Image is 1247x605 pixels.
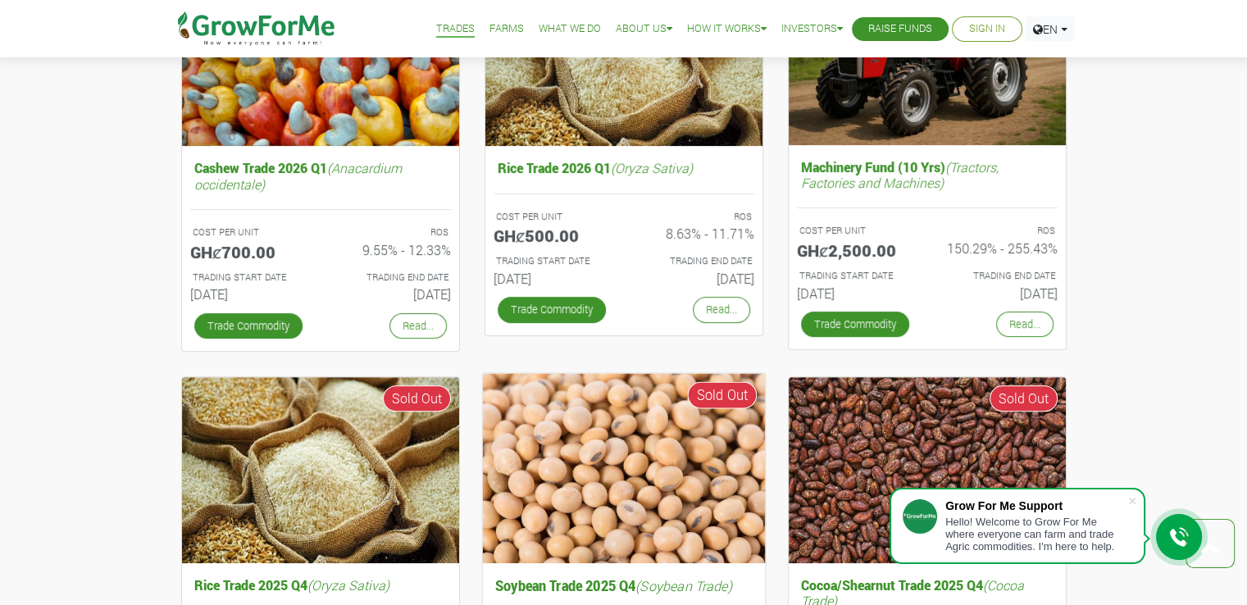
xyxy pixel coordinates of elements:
[797,155,1058,194] h5: Machinery Fund (10 Yrs)
[801,312,909,337] a: Trade Commodity
[539,20,601,38] a: What We Do
[190,286,308,302] h6: [DATE]
[490,573,756,598] h5: Soybean Trade 2025 Q4
[190,156,451,195] h5: Cashew Trade 2026 Q1
[636,225,754,241] h6: 8.63% - 11.71%
[801,158,999,191] i: (Tractors, Factories and Machines)
[940,240,1058,256] h6: 150.29% - 255.43%
[942,224,1055,238] p: ROS
[182,377,459,563] img: growforme image
[494,156,754,180] h5: Rice Trade 2026 Q1
[482,373,765,562] img: growforme image
[789,377,1066,563] img: growforme image
[383,385,451,412] span: Sold Out
[797,240,915,260] h5: GHȼ2,500.00
[990,385,1058,412] span: Sold Out
[193,225,306,239] p: COST PER UNIT
[797,155,1058,307] a: Machinery Fund (10 Yrs)(Tractors, Factories and Machines) COST PER UNIT GHȼ2,500.00 ROS 150.29% -...
[1026,16,1075,42] a: EN
[868,20,932,38] a: Raise Funds
[335,225,448,239] p: ROS
[494,156,754,293] a: Rice Trade 2026 Q1(Oryza Sativa) COST PER UNIT GHȼ500.00 ROS 8.63% - 11.71% TRADING START DATE [D...
[496,210,609,224] p: COST PER UNIT
[333,286,451,302] h6: [DATE]
[389,313,447,339] a: Read...
[193,271,306,284] p: Estimated Trading Start Date
[194,313,303,339] a: Trade Commodity
[639,210,752,224] p: ROS
[969,20,1005,38] a: Sign In
[797,285,915,301] h6: [DATE]
[494,225,612,245] h5: GHȼ500.00
[693,297,750,322] a: Read...
[799,224,912,238] p: COST PER UNIT
[190,156,451,308] a: Cashew Trade 2026 Q1(Anacardium occidentale) COST PER UNIT GHȼ700.00 ROS 9.55% - 12.33% TRADING S...
[307,576,389,594] i: (Oryza Sativa)
[799,269,912,283] p: Estimated Trading Start Date
[335,271,448,284] p: Estimated Trading End Date
[687,20,767,38] a: How it Works
[945,499,1127,512] div: Grow For Me Support
[636,271,754,286] h6: [DATE]
[494,271,612,286] h6: [DATE]
[940,285,1058,301] h6: [DATE]
[687,381,757,408] span: Sold Out
[942,269,1055,283] p: Estimated Trading End Date
[611,159,693,176] i: (Oryza Sativa)
[996,312,1054,337] a: Read...
[436,20,475,38] a: Trades
[616,20,672,38] a: About Us
[635,576,731,594] i: (Soybean Trade)
[945,516,1127,553] div: Hello! Welcome to Grow For Me where everyone can farm and trade Agric commodities. I'm here to help.
[639,254,752,268] p: Estimated Trading End Date
[781,20,843,38] a: Investors
[333,242,451,257] h6: 9.55% - 12.33%
[194,159,402,192] i: (Anacardium occidentale)
[498,297,606,322] a: Trade Commodity
[190,573,451,597] h5: Rice Trade 2025 Q4
[190,242,308,262] h5: GHȼ700.00
[489,20,524,38] a: Farms
[496,254,609,268] p: Estimated Trading Start Date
